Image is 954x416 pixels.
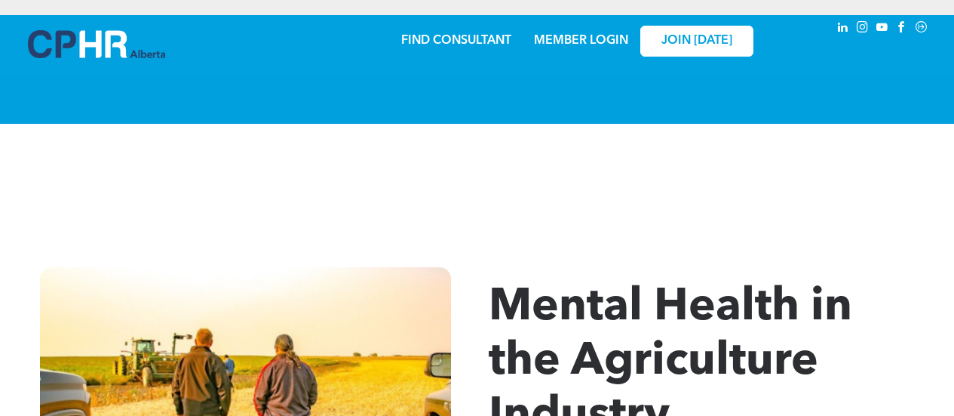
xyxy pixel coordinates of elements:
[661,34,732,48] span: JOIN [DATE]
[894,19,910,39] a: facebook
[640,26,753,57] a: JOIN [DATE]
[534,35,628,47] a: MEMBER LOGIN
[854,19,871,39] a: instagram
[28,30,165,58] img: A blue and white logo for cp alberta
[913,19,930,39] a: Social network
[401,35,511,47] a: FIND CONSULTANT
[874,19,891,39] a: youtube
[835,19,851,39] a: linkedin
